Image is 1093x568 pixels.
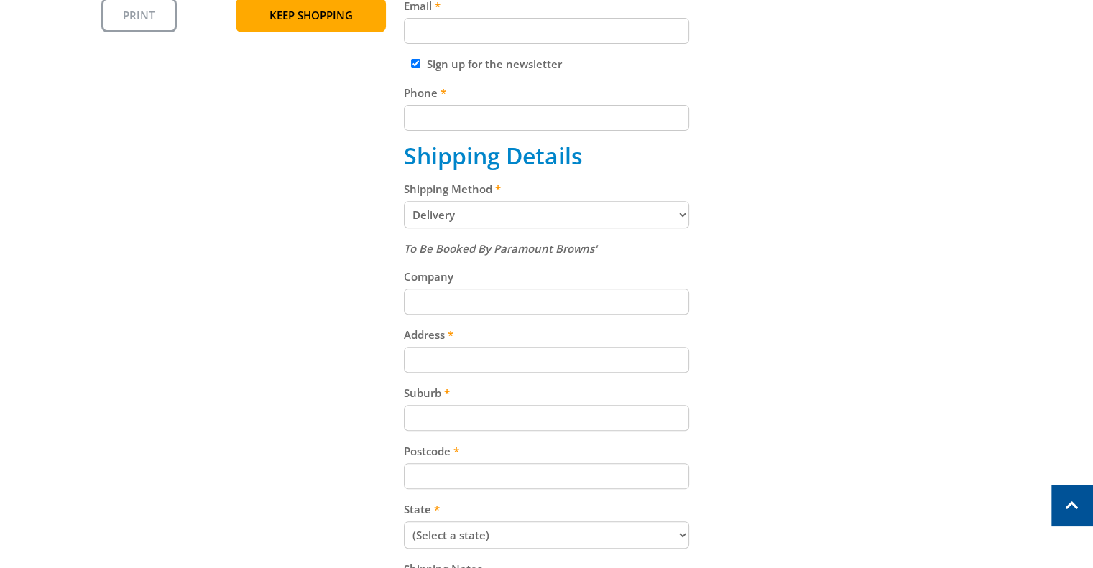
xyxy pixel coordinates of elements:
[404,268,689,285] label: Company
[404,201,689,228] select: Please select a shipping method.
[404,105,689,131] input: Please enter your telephone number.
[404,326,689,343] label: Address
[404,84,689,101] label: Phone
[427,57,562,71] label: Sign up for the newsletter
[404,241,597,256] em: To Be Booked By Paramount Browns'
[404,405,689,431] input: Please enter your suburb.
[404,442,689,460] label: Postcode
[404,142,689,169] h2: Shipping Details
[404,521,689,549] select: Please select your state.
[404,180,689,197] label: Shipping Method
[404,501,689,518] label: State
[404,347,689,373] input: Please enter your address.
[404,384,689,401] label: Suburb
[404,463,689,489] input: Please enter your postcode.
[404,18,689,44] input: Please enter your email address.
